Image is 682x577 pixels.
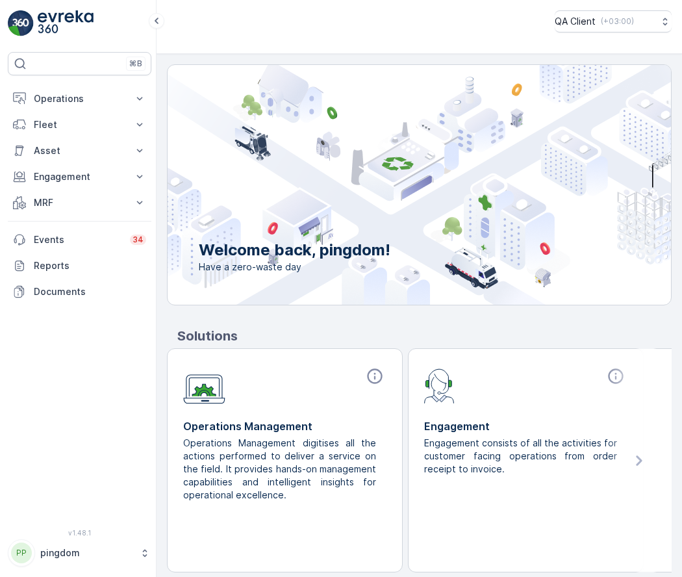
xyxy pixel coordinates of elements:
[8,279,151,305] a: Documents
[40,546,133,559] p: pingdom
[424,437,617,476] p: Engagement consists of all the activities for customer facing operations from order receipt to in...
[183,367,225,404] img: module-icon
[424,418,627,434] p: Engagement
[8,529,151,537] span: v 1.48.1
[601,16,634,27] p: ( +03:00 )
[34,92,125,105] p: Operations
[8,10,34,36] img: logo
[34,233,122,246] p: Events
[177,326,672,346] p: Solutions
[8,253,151,279] a: Reports
[8,138,151,164] button: Asset
[8,539,151,567] button: PPpingdom
[129,58,142,69] p: ⌘B
[34,144,125,157] p: Asset
[38,10,94,36] img: logo_light-DOdMpM7g.png
[34,285,146,298] p: Documents
[8,86,151,112] button: Operations
[8,190,151,216] button: MRF
[183,437,376,502] p: Operations Management digitises all the actions performed to deliver a service on the field. It p...
[34,118,125,131] p: Fleet
[8,112,151,138] button: Fleet
[8,227,151,253] a: Events34
[199,261,390,274] span: Have a zero-waste day
[133,235,144,245] p: 34
[34,196,125,209] p: MRF
[11,543,32,563] div: PP
[183,418,386,434] p: Operations Management
[109,65,671,305] img: city illustration
[34,259,146,272] p: Reports
[34,170,125,183] p: Engagement
[555,10,672,32] button: QA Client(+03:00)
[555,15,596,28] p: QA Client
[199,240,390,261] p: Welcome back, pingdom!
[424,367,455,404] img: module-icon
[8,164,151,190] button: Engagement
